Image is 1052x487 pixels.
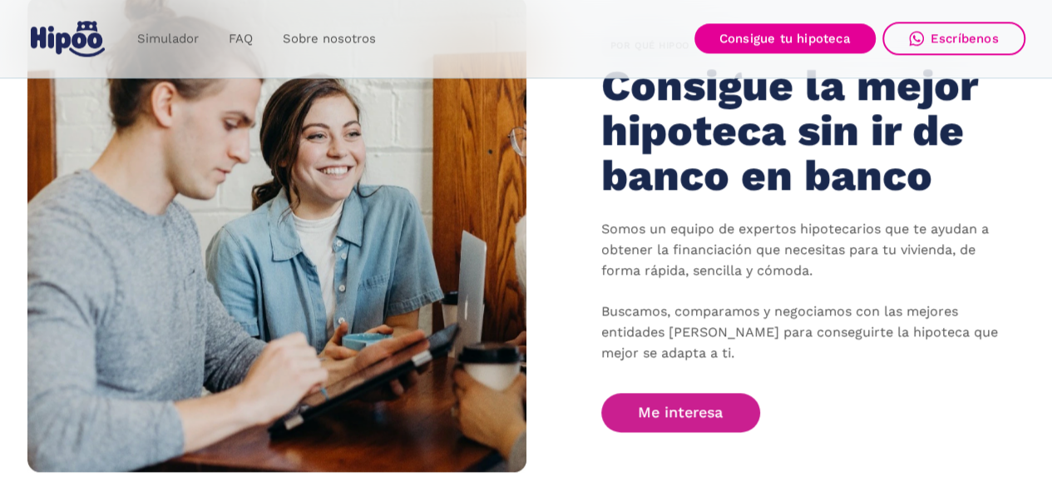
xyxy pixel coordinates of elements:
h2: Consigue la mejor hipoteca sin ir de banco en banco [601,63,985,197]
a: Simulador [122,23,214,56]
a: home [27,15,109,64]
div: Escríbenos [931,32,999,47]
a: Me interesa [601,393,761,432]
a: Consigue tu hipoteca [694,24,876,54]
a: Sobre nosotros [268,23,391,56]
p: Somos un equipo de expertos hipotecarios que te ayudan a obtener la financiación que necesitas pa... [601,219,1000,364]
a: FAQ [214,23,268,56]
a: Escríbenos [882,22,1025,56]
